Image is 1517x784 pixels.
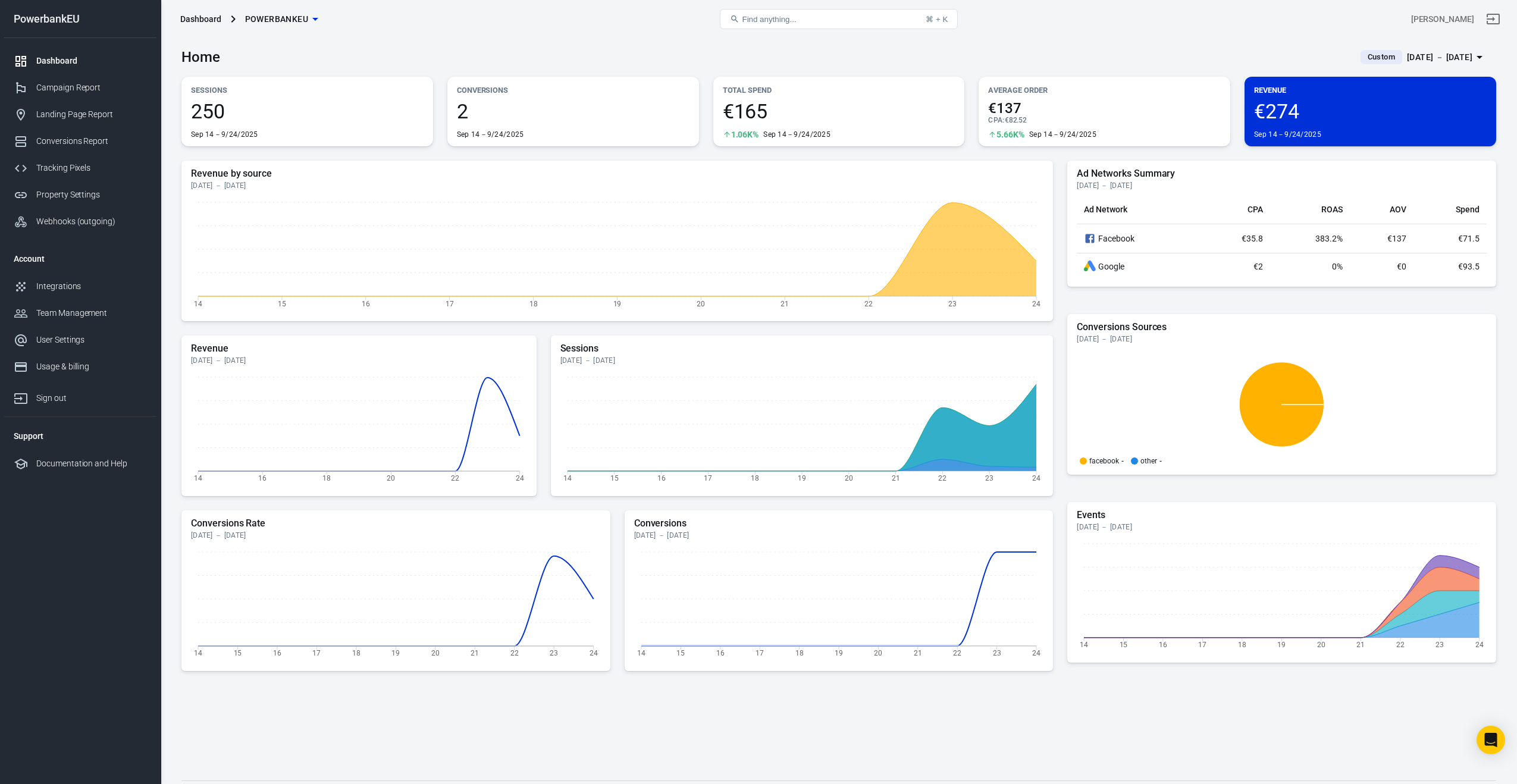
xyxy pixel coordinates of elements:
tspan: 16 [258,474,267,482]
tspan: 17 [704,474,712,482]
button: PowerbankEU [240,8,322,30]
div: PowerbankEU [4,14,156,24]
th: CPA [1201,195,1270,224]
h5: Revenue [191,343,527,355]
tspan: 14 [637,649,645,657]
tspan: 16 [1159,641,1167,649]
tspan: 14 [194,649,202,657]
div: [DATE] － [DATE] [1407,50,1472,65]
tspan: 19 [798,474,806,482]
span: €2 [1253,262,1263,271]
tspan: 20 [845,474,853,482]
div: Facebook [1084,231,1194,246]
p: Sessions [191,84,424,96]
span: 5.66K% [996,130,1024,139]
span: 383.2% [1315,234,1343,243]
span: €274 [1254,101,1487,121]
a: Tracking Pixels [4,155,156,181]
li: Account [4,244,156,273]
tspan: 14 [563,474,572,482]
tspan: 24 [1032,649,1040,657]
tspan: 20 [1317,641,1325,649]
p: Conversions [457,84,689,96]
tspan: 22 [1396,641,1405,649]
tspan: 21 [471,649,479,657]
div: [DATE] － [DATE] [191,181,1043,190]
div: Sep 14－9/24/2025 [191,130,258,139]
tspan: 16 [657,474,665,482]
div: Google Ads [1084,261,1096,272]
a: User Settings [4,327,156,353]
a: Integrations [4,273,156,300]
tspan: 19 [1278,641,1286,649]
h5: Ad Networks Summary [1077,168,1487,180]
tspan: 22 [510,649,519,657]
a: Webhooks (outgoing) [4,208,156,235]
tspan: 14 [194,474,202,482]
tspan: 16 [362,299,370,308]
div: Conversions Report [36,135,147,148]
div: [DATE] － [DATE] [1077,522,1487,532]
tspan: 21 [1357,641,1365,649]
span: €35.8 [1242,234,1263,243]
div: Google [1084,261,1194,272]
div: Campaign Report [36,81,147,94]
a: Landing Page Report [4,101,156,128]
a: Property Settings [4,181,156,208]
th: Ad Network [1077,195,1201,224]
tspan: 15 [1120,641,1128,649]
tspan: 15 [278,299,286,308]
div: Dashboard [180,13,221,25]
a: Conversions Report [4,128,156,155]
div: [DATE] － [DATE] [191,531,601,540]
span: 2 [457,101,689,121]
div: [DATE] － [DATE] [1077,181,1487,190]
svg: Facebook Ads [1084,231,1096,246]
span: €71.5 [1458,234,1480,243]
tspan: 18 [795,649,804,657]
span: €0 [1397,262,1406,271]
th: Spend [1413,195,1487,224]
tspan: 16 [273,649,281,657]
tspan: 17 [1199,641,1207,649]
tspan: 22 [451,474,459,482]
tspan: 15 [610,474,618,482]
span: 250 [191,101,424,121]
tspan: 22 [939,474,947,482]
p: Revenue [1254,84,1487,96]
div: Sep 14－9/24/2025 [457,130,524,139]
tspan: 19 [391,649,400,657]
tspan: 18 [529,299,538,308]
h5: Conversions Rate [191,518,601,529]
tspan: 23 [985,474,993,482]
tspan: 18 [322,474,331,482]
a: Team Management [4,300,156,327]
li: Support [4,422,156,450]
p: other [1140,457,1157,465]
tspan: 21 [914,649,922,657]
div: Account id: euM9DEON [1411,13,1474,26]
tspan: 17 [312,649,321,657]
tspan: 22 [864,299,873,308]
tspan: 24 [516,474,524,482]
a: Sign out [1479,5,1507,33]
span: Find anything... [742,15,796,24]
tspan: 18 [352,649,361,657]
tspan: 20 [697,299,705,308]
tspan: 18 [1238,641,1246,649]
div: [DATE] － [DATE] [1077,334,1487,344]
div: Property Settings [36,189,147,201]
div: Team Management [36,307,147,319]
div: [DATE] － [DATE] [560,356,1044,365]
div: Sep 14－9/24/2025 [763,130,830,139]
tspan: 14 [194,299,202,308]
span: 1.06K% [731,130,759,139]
th: ROAS [1270,195,1350,224]
div: Webhooks (outgoing) [36,215,147,228]
a: Campaign Report [4,74,156,101]
tspan: 24 [1032,299,1040,308]
div: Sep 14－9/24/2025 [1254,130,1321,139]
h5: Conversions [634,518,1044,529]
span: - [1159,457,1162,465]
h5: Sessions [560,343,1044,355]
